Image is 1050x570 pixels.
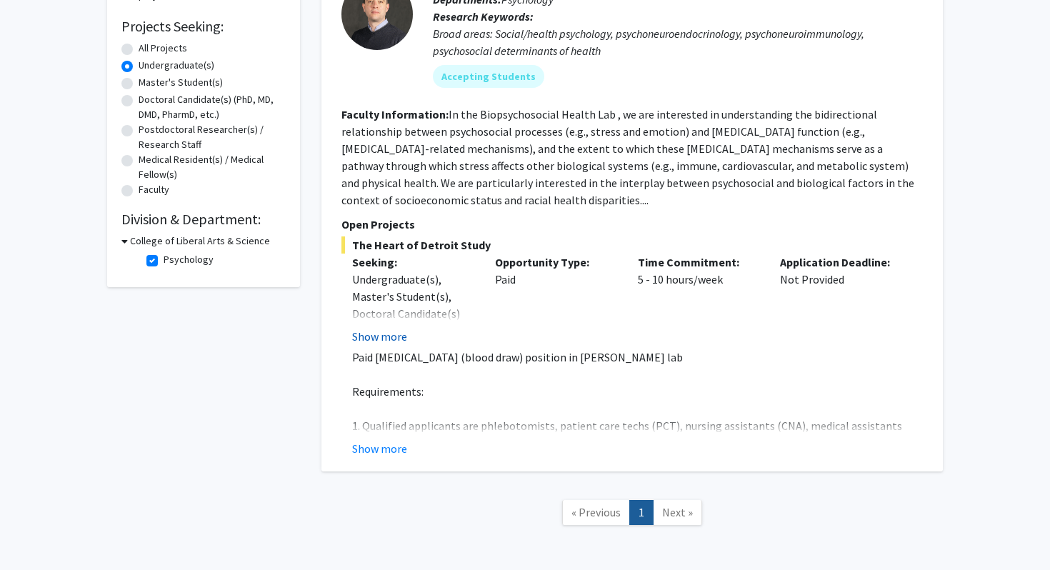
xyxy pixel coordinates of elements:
[139,41,187,56] label: All Projects
[484,254,627,345] div: Paid
[780,254,901,271] p: Application Deadline:
[352,419,902,450] span: 1. Qualified applicants are phlebotomists, patient care techs (PCT), nursing assistants (CNA), me...
[139,58,214,73] label: Undergraduate(s)
[638,254,759,271] p: Time Commitment:
[662,505,693,519] span: Next »
[352,350,683,364] span: Paid [MEDICAL_DATA] (blood draw) position in [PERSON_NAME] lab
[352,271,474,356] div: Undergraduate(s), Master's Student(s), Doctoral Candidate(s) (PhD, MD, DMD, PharmD, etc.)
[769,254,912,345] div: Not Provided
[121,18,286,35] h2: Projects Seeking:
[352,384,424,399] span: Requirements:
[629,500,654,525] a: 1
[653,500,702,525] a: Next Page
[433,9,534,24] b: Research Keywords:
[352,254,474,271] p: Seeking:
[11,506,61,559] iframe: Chat
[341,216,923,233] p: Open Projects
[352,328,407,345] button: Show more
[341,236,923,254] span: The Heart of Detroit Study
[433,65,544,88] mat-chip: Accepting Students
[130,234,270,249] h3: College of Liberal Arts & Science
[433,25,923,59] div: Broad areas: Social/health psychology, psychoneuroendocrinology, psychoneuroimmunology, psychosoc...
[341,107,914,207] fg-read-more: In the Biopsychosocial Health Lab , we are interested in understanding the bidirectional relation...
[627,254,770,345] div: 5 - 10 hours/week
[341,107,449,121] b: Faculty Information:
[562,500,630,525] a: Previous Page
[164,252,214,267] label: Psychology
[139,92,286,122] label: Doctoral Candidate(s) (PhD, MD, DMD, PharmD, etc.)
[495,254,616,271] p: Opportunity Type:
[121,211,286,228] h2: Division & Department:
[321,486,943,544] nav: Page navigation
[139,152,286,182] label: Medical Resident(s) / Medical Fellow(s)
[352,440,407,457] button: Show more
[571,505,621,519] span: « Previous
[139,122,286,152] label: Postdoctoral Researcher(s) / Research Staff
[139,75,223,90] label: Master's Student(s)
[139,182,169,197] label: Faculty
